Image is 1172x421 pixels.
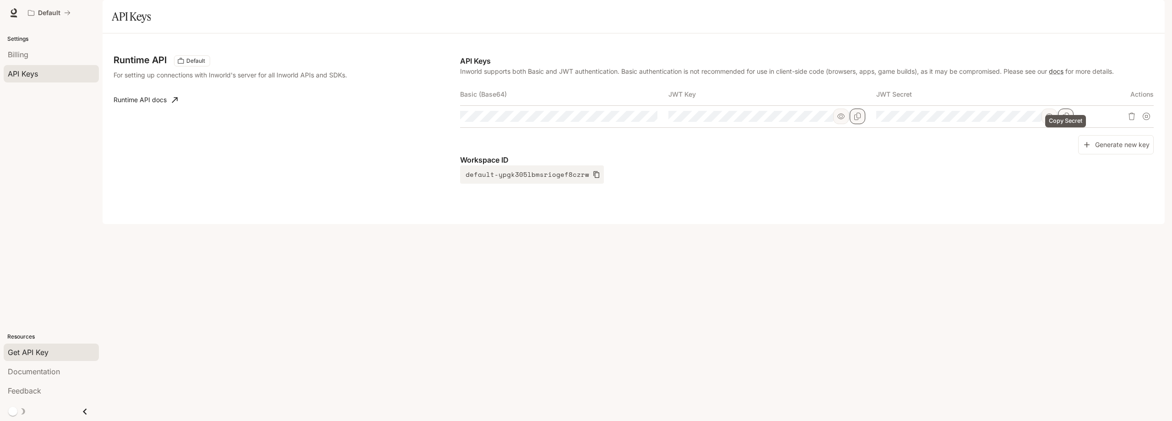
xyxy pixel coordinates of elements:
p: API Keys [460,55,1154,66]
div: These keys will apply to your current workspace only [174,55,210,66]
button: Copy Secret [1058,109,1074,124]
h1: API Keys [112,7,151,26]
p: For setting up connections with Inworld's server for all Inworld APIs and SDKs. [114,70,368,80]
p: Inworld supports both Basic and JWT authentication. Basic authentication is not recommended for u... [460,66,1154,76]
th: Basic (Base64) [460,83,668,105]
a: docs [1049,67,1063,75]
button: All workspaces [24,4,75,22]
p: Workspace ID [460,154,1154,165]
th: JWT Key [668,83,876,105]
div: Copy Secret [1045,115,1086,127]
h3: Runtime API [114,55,167,65]
th: Actions [1085,83,1154,105]
button: Copy Key [850,109,865,124]
span: Default [183,57,209,65]
button: Generate new key [1078,135,1154,155]
button: Delete API key [1124,109,1139,124]
th: JWT Secret [876,83,1084,105]
button: Suspend API key [1139,109,1154,124]
a: Runtime API docs [110,91,181,109]
button: default-ypgk305lbmsriogef8czrw [460,165,604,184]
p: Default [38,9,60,17]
